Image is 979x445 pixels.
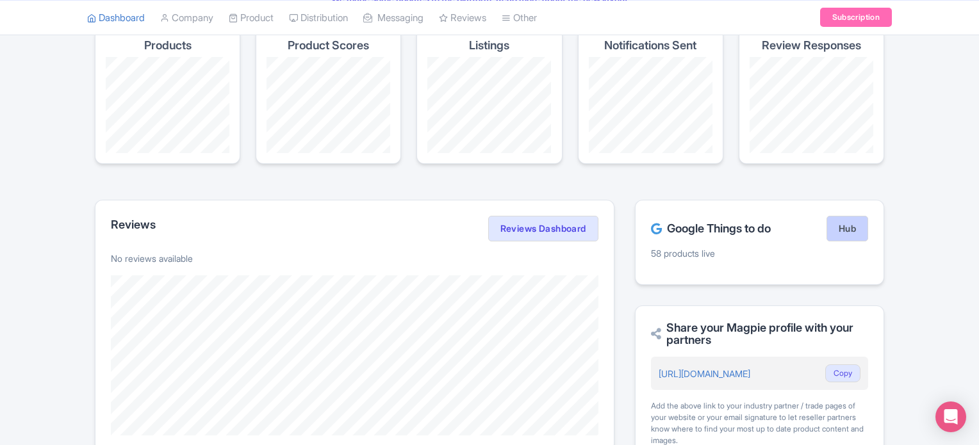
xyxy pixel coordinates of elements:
[651,247,868,260] p: 58 products live
[288,39,369,52] h4: Product Scores
[659,368,750,379] a: [URL][DOMAIN_NAME]
[488,216,598,241] a: Reviews Dashboard
[651,222,771,235] h2: Google Things to do
[469,39,509,52] h4: Listings
[651,321,868,347] h2: Share your Magpie profile with your partners
[144,39,192,52] h4: Products
[827,216,868,241] a: Hub
[762,39,861,52] h4: Review Responses
[825,364,860,382] button: Copy
[111,218,156,231] h2: Reviews
[820,8,892,27] a: Subscription
[111,252,598,265] p: No reviews available
[604,39,696,52] h4: Notifications Sent
[935,401,966,432] div: Open Intercom Messenger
